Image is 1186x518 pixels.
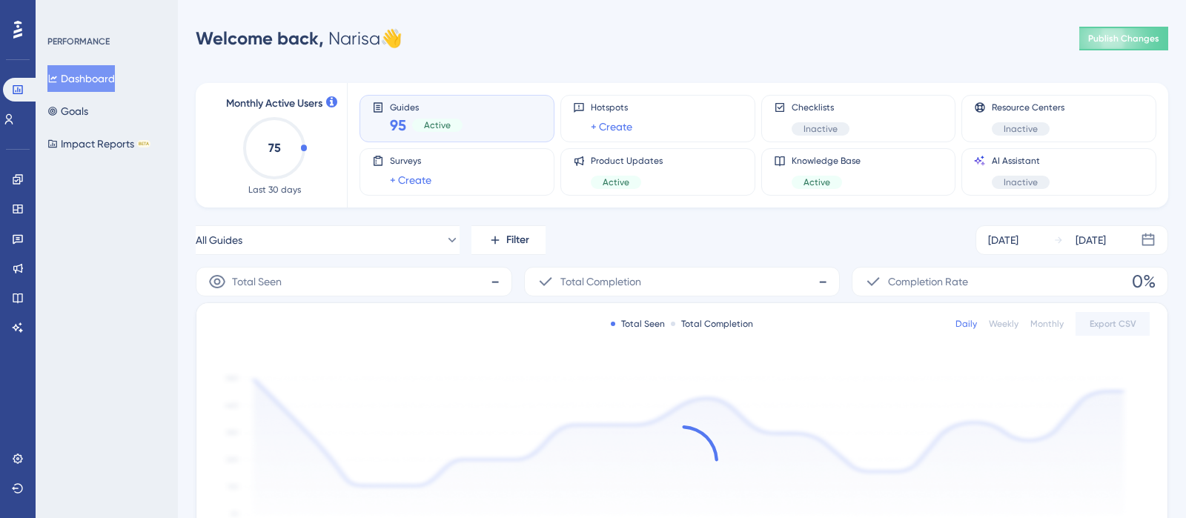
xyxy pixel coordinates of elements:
[226,95,322,113] span: Monthly Active Users
[1079,27,1168,50] button: Publish Changes
[792,102,849,113] span: Checklists
[591,102,632,113] span: Hotspots
[989,318,1018,330] div: Weekly
[248,184,301,196] span: Last 30 days
[992,155,1050,167] span: AI Assistant
[47,65,115,92] button: Dashboard
[196,225,460,255] button: All Guides
[603,176,629,188] span: Active
[196,27,402,50] div: Narisa 👋
[232,273,282,290] span: Total Seen
[955,318,977,330] div: Daily
[804,123,838,135] span: Inactive
[491,270,500,293] span: -
[792,155,861,167] span: Knowledge Base
[992,102,1064,113] span: Resource Centers
[1090,318,1136,330] span: Export CSV
[137,140,150,147] div: BETA
[47,130,150,157] button: Impact ReportsBETA
[1076,231,1106,249] div: [DATE]
[1088,33,1159,44] span: Publish Changes
[390,115,406,136] span: 95
[1076,312,1150,336] button: Export CSV
[1132,270,1156,293] span: 0%
[390,155,431,167] span: Surveys
[611,318,665,330] div: Total Seen
[1030,318,1064,330] div: Monthly
[47,36,110,47] div: PERFORMANCE
[888,273,968,290] span: Completion Rate
[591,155,663,167] span: Product Updates
[591,118,632,136] a: + Create
[471,225,546,255] button: Filter
[804,176,830,188] span: Active
[988,231,1018,249] div: [DATE]
[506,231,529,249] span: Filter
[671,318,753,330] div: Total Completion
[390,171,431,189] a: + Create
[47,98,88,124] button: Goals
[818,270,827,293] span: -
[196,231,242,249] span: All Guides
[560,273,641,290] span: Total Completion
[424,119,451,131] span: Active
[268,141,281,155] text: 75
[1004,176,1038,188] span: Inactive
[196,27,324,49] span: Welcome back,
[390,102,463,112] span: Guides
[1004,123,1038,135] span: Inactive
